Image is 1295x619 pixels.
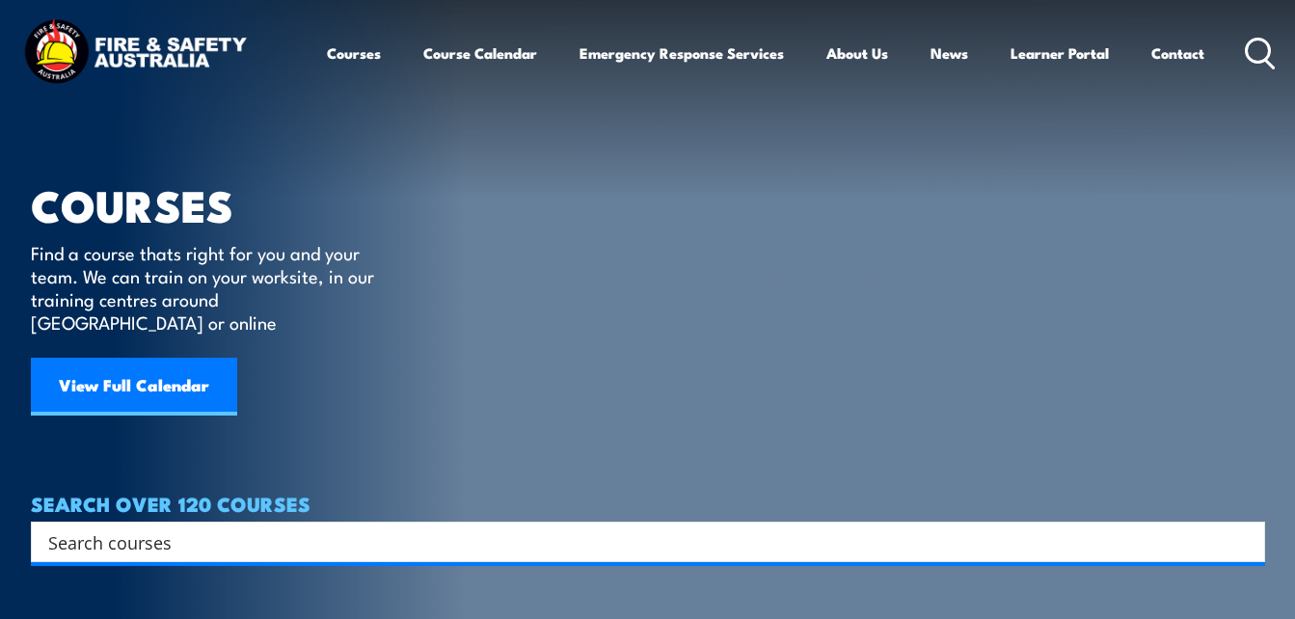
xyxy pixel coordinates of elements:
[31,358,237,416] a: View Full Calendar
[826,30,888,76] a: About Us
[31,241,383,334] p: Find a course thats right for you and your team. We can train on your worksite, in our training c...
[423,30,537,76] a: Course Calendar
[1151,30,1204,76] a: Contact
[931,30,968,76] a: News
[1231,528,1258,555] button: Search magnifier button
[1011,30,1109,76] a: Learner Portal
[31,493,1265,514] h4: SEARCH OVER 120 COURSES
[327,30,381,76] a: Courses
[48,527,1223,556] input: Search input
[31,185,402,223] h1: COURSES
[52,528,1227,555] form: Search form
[580,30,784,76] a: Emergency Response Services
